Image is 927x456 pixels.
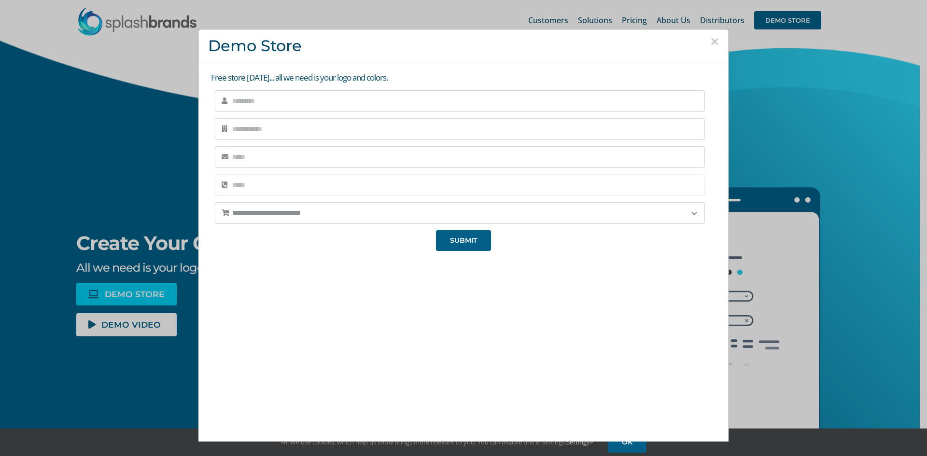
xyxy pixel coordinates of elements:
[710,34,719,49] button: Close
[305,258,622,437] iframe: SplashBrands Demo Store Overview
[208,37,719,55] h3: Demo Store
[450,236,477,245] span: SUBMIT
[211,72,719,84] p: Free store [DATE]... all we need is your logo and colors.
[436,230,491,251] button: SUBMIT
